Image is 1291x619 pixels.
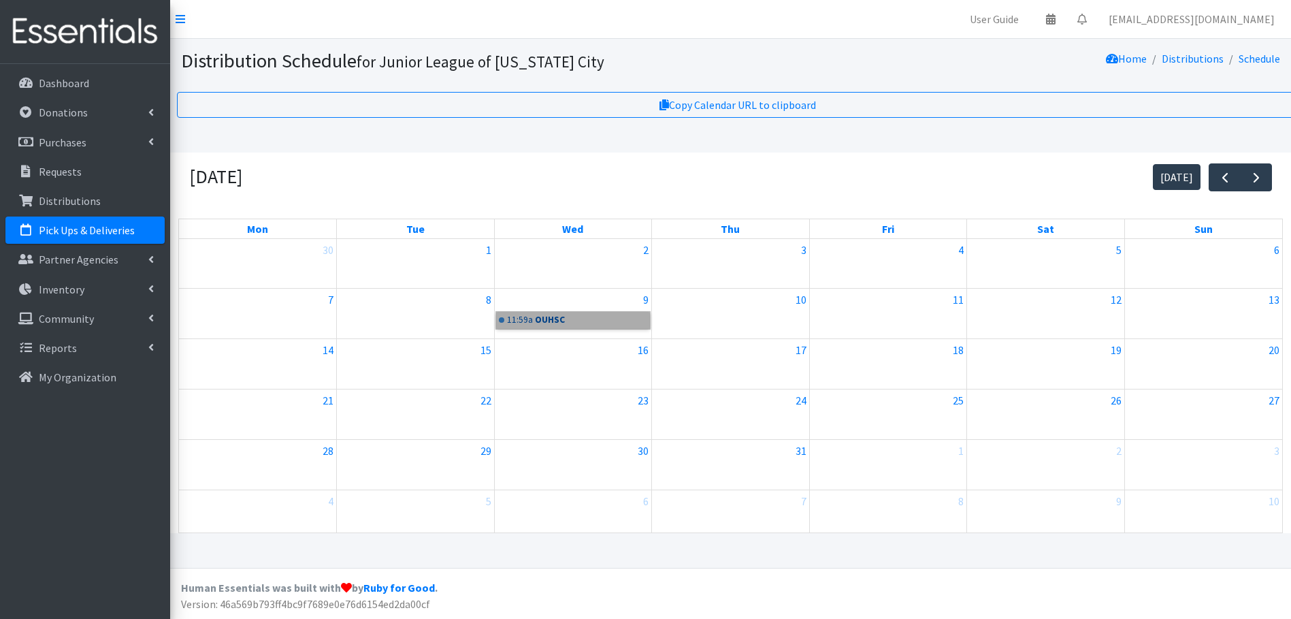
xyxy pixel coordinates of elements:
td: July 12, 2025 [967,289,1125,339]
a: Schedule [1239,52,1280,65]
a: Community [5,305,165,332]
td: July 19, 2025 [967,339,1125,390]
a: August 6, 2025 [640,490,651,512]
a: July 19, 2025 [1108,339,1124,361]
td: August 9, 2025 [967,490,1125,539]
h2: [DATE] [189,165,242,189]
a: July 26, 2025 [1108,390,1124,411]
a: July 27, 2025 [1266,390,1282,411]
a: Partner Agencies [5,246,165,273]
a: July 20, 2025 [1266,339,1282,361]
p: Dashboard [39,76,89,90]
a: July 29, 2025 [478,440,494,462]
a: July 9, 2025 [640,289,651,311]
a: Saturday [1034,219,1057,238]
a: July 3, 2025 [798,239,809,261]
a: July 1, 2025 [483,239,494,261]
a: User Guide [959,5,1030,33]
a: July 17, 2025 [793,339,809,361]
a: July 22, 2025 [478,390,494,411]
p: Donations [39,106,88,119]
a: Home [1106,52,1147,65]
td: July 10, 2025 [652,289,810,339]
td: July 22, 2025 [337,389,495,439]
p: My Organization [39,370,116,384]
td: July 1, 2025 [337,239,495,289]
td: July 23, 2025 [494,389,652,439]
button: [DATE] [1153,164,1201,191]
a: August 10, 2025 [1266,490,1282,512]
td: August 7, 2025 [652,490,810,539]
td: August 4, 2025 [179,490,337,539]
td: August 1, 2025 [809,439,967,490]
td: June 30, 2025 [179,239,337,289]
td: July 18, 2025 [809,339,967,390]
h1: Distribution Schedule [181,49,818,73]
a: July 18, 2025 [950,339,966,361]
a: Wednesday [559,219,586,238]
strong: Human Essentials was built with by . [181,581,438,594]
td: July 13, 2025 [1124,289,1282,339]
a: Distributions [5,187,165,215]
a: Requests [5,158,165,185]
td: July 4, 2025 [809,239,967,289]
p: Community [39,312,94,326]
a: 11:59aOUHSC [496,312,651,328]
td: July 29, 2025 [337,439,495,490]
a: [EMAIL_ADDRESS][DOMAIN_NAME] [1098,5,1286,33]
td: August 10, 2025 [1124,490,1282,539]
a: July 8, 2025 [483,289,494,311]
td: July 15, 2025 [337,339,495,390]
a: Monday [244,219,271,238]
a: July 15, 2025 [478,339,494,361]
a: July 30, 2025 [635,440,651,462]
td: July 21, 2025 [179,389,337,439]
a: July 25, 2025 [950,390,966,411]
td: July 27, 2025 [1124,389,1282,439]
td: July 8, 2025 [337,289,495,339]
td: July 9, 2025 [494,289,652,339]
a: June 30, 2025 [320,239,336,261]
a: August 9, 2025 [1113,490,1124,512]
a: July 10, 2025 [793,289,809,311]
a: Thursday [718,219,742,238]
td: July 16, 2025 [494,339,652,390]
p: Distributions [39,194,101,208]
td: July 24, 2025 [652,389,810,439]
td: August 2, 2025 [967,439,1125,490]
a: July 13, 2025 [1266,289,1282,311]
a: August 5, 2025 [483,490,494,512]
a: July 24, 2025 [793,390,809,411]
td: August 3, 2025 [1124,439,1282,490]
button: Previous month [1209,163,1241,191]
td: July 28, 2025 [179,439,337,490]
td: July 3, 2025 [652,239,810,289]
a: Reports [5,334,165,362]
a: Inventory [5,276,165,303]
td: July 7, 2025 [179,289,337,339]
a: August 4, 2025 [325,490,336,512]
td: August 5, 2025 [337,490,495,539]
a: July 7, 2025 [325,289,336,311]
a: July 6, 2025 [1271,239,1282,261]
td: July 14, 2025 [179,339,337,390]
a: July 2, 2025 [640,239,651,261]
a: July 16, 2025 [635,339,651,361]
a: August 2, 2025 [1113,440,1124,462]
p: Requests [39,165,82,178]
td: August 6, 2025 [494,490,652,539]
td: July 11, 2025 [809,289,967,339]
a: Donations [5,99,165,126]
td: July 5, 2025 [967,239,1125,289]
a: August 1, 2025 [955,440,966,462]
a: July 5, 2025 [1113,239,1124,261]
button: Next month [1240,163,1272,191]
a: July 11, 2025 [950,289,966,311]
a: Tuesday [404,219,427,238]
td: July 20, 2025 [1124,339,1282,390]
a: Friday [879,219,897,238]
a: Sunday [1192,219,1215,238]
a: Dashboard [5,69,165,97]
td: July 6, 2025 [1124,239,1282,289]
a: August 8, 2025 [955,490,966,512]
